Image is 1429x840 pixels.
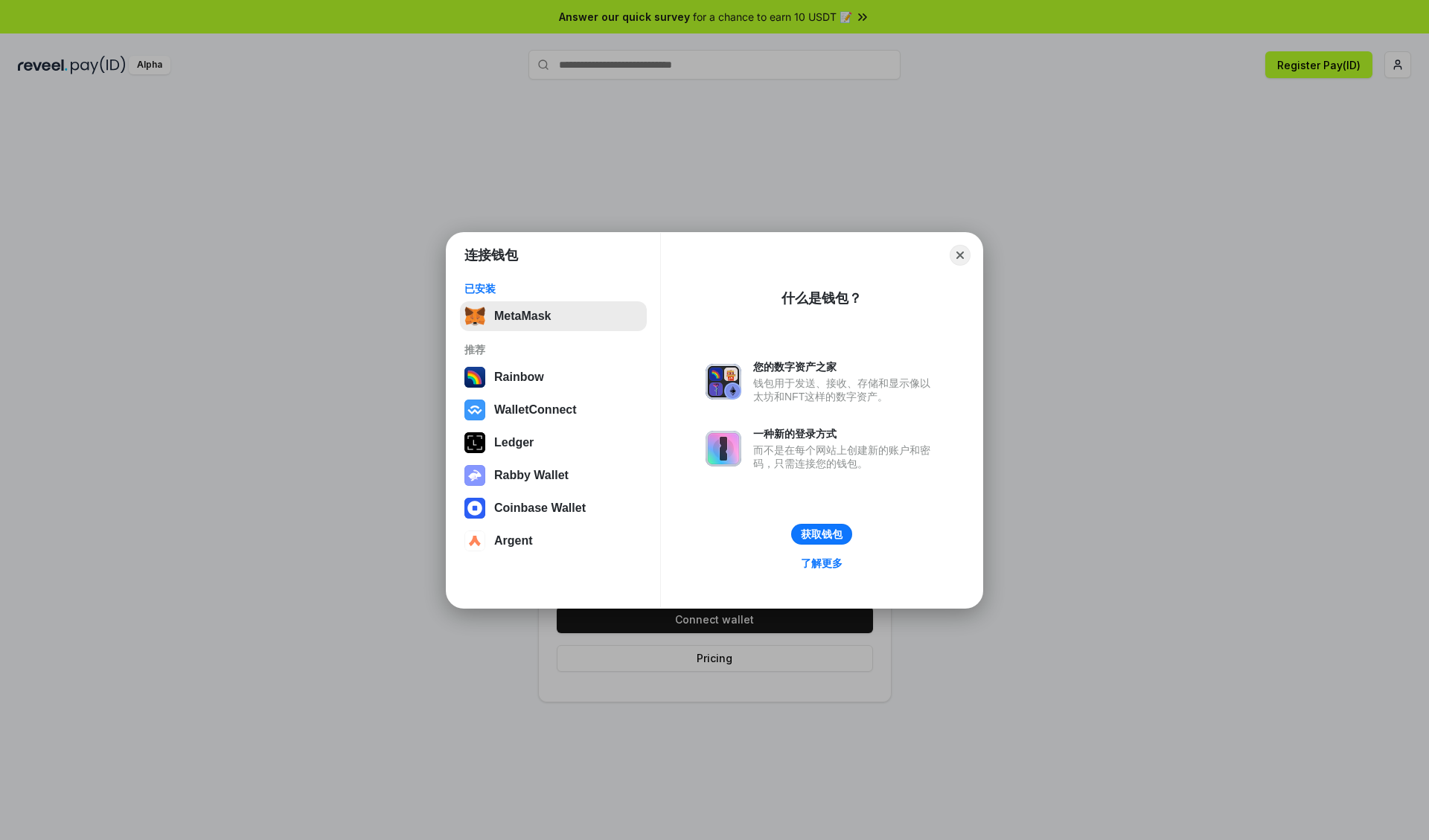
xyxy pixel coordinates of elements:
[494,310,551,323] div: MetaMask
[801,557,843,570] div: 了解更多
[494,501,586,515] div: Coinbase Wallet
[792,554,851,573] a: 了解更多
[753,443,938,470] div: 而不是在每个网站上创建新的账户和密码，只需连接您的钱包。
[494,469,569,482] div: Rabby Wallet
[464,282,642,295] div: 已安装
[494,534,533,548] div: Argent
[706,431,741,467] img: svg+xml,%3Csvg%20xmlns%3D%22http%3A%2F%2Fwww.w3.org%2F2000%2Fsvg%22%20fill%3D%22none%22%20viewBox...
[753,360,938,373] div: 您的数字资产之家
[460,428,647,458] button: Ledger
[464,432,485,453] img: svg+xml,%3Csvg%20xmlns%3D%22http%3A%2F%2Fwww.w3.org%2F2000%2Fsvg%22%20width%3D%2228%22%20height%3...
[791,524,852,545] button: 获取钱包
[460,301,647,331] button: MetaMask
[460,493,647,523] button: Coinbase Wallet
[464,367,485,388] img: svg+xml,%3Csvg%20width%3D%22120%22%20height%3D%22120%22%20viewBox%3D%220%200%20120%20120%22%20fil...
[460,395,647,425] button: WalletConnect
[801,528,843,541] div: 获取钱包
[950,245,971,266] button: Close
[464,400,485,420] img: svg+xml,%3Csvg%20width%3D%2228%22%20height%3D%2228%22%20viewBox%3D%220%200%2028%2028%22%20fill%3D...
[464,246,518,264] h1: 连接钱包
[494,436,534,449] div: Ledger
[706,364,741,400] img: svg+xml,%3Csvg%20xmlns%3D%22http%3A%2F%2Fwww.w3.org%2F2000%2Fsvg%22%20fill%3D%22none%22%20viewBox...
[494,371,544,384] div: Rainbow
[464,343,642,356] div: 推荐
[460,362,647,392] button: Rainbow
[494,403,577,417] div: WalletConnect
[460,526,647,556] button: Argent
[753,427,938,440] div: 一种新的登录方式
[464,465,485,486] img: svg+xml,%3Csvg%20xmlns%3D%22http%3A%2F%2Fwww.w3.org%2F2000%2Fsvg%22%20fill%3D%22none%22%20viewBox...
[753,376,938,403] div: 钱包用于发送、接收、存储和显示像以太坊和NFT这样的数字资产。
[464,306,485,327] img: svg+xml,%3Csvg%20fill%3D%22none%22%20height%3D%2233%22%20viewBox%3D%220%200%2035%2033%22%20width%...
[464,530,485,551] img: svg+xml,%3Csvg%20width%3D%2228%22%20height%3D%2228%22%20viewBox%3D%220%200%2028%2028%22%20fill%3D...
[464,498,485,519] img: svg+xml,%3Csvg%20width%3D%2228%22%20height%3D%2228%22%20viewBox%3D%220%200%2028%2028%22%20fill%3D...
[781,289,862,307] div: 什么是钱包？
[460,461,647,490] button: Rabby Wallet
